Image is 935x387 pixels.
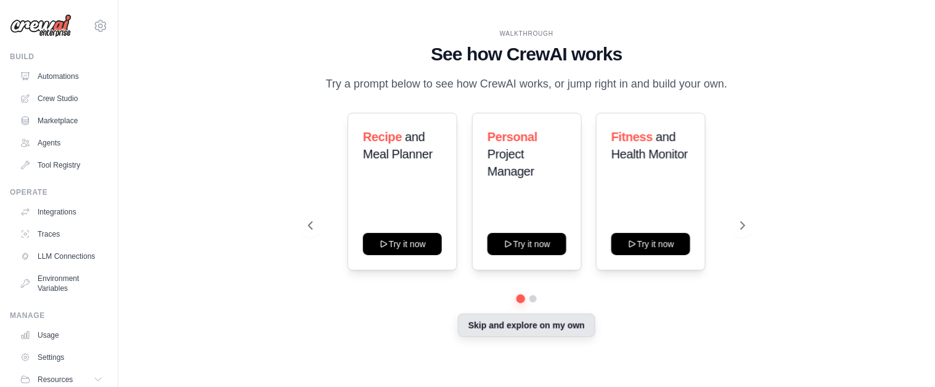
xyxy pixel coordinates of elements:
a: Tool Registry [15,155,108,175]
img: Logo [10,14,71,38]
a: Environment Variables [15,269,108,298]
a: Marketplace [15,111,108,131]
button: Skip and explore on my own [458,314,595,337]
h1: See how CrewAI works [308,43,745,65]
span: Fitness [611,130,653,144]
a: Crew Studio [15,89,108,108]
button: Try it now [611,233,690,255]
button: Try it now [363,233,442,255]
span: Personal [488,130,537,144]
div: Widget de chat [873,328,935,387]
div: Operate [10,187,108,197]
a: Agents [15,133,108,153]
a: Integrations [15,202,108,222]
div: Manage [10,311,108,320]
a: Automations [15,67,108,86]
iframe: Chat Widget [873,328,935,387]
a: Traces [15,224,108,244]
a: LLM Connections [15,246,108,266]
button: Try it now [488,233,566,255]
a: Settings [15,348,108,367]
a: Usage [15,325,108,345]
div: WALKTHROUGH [308,29,745,38]
span: Resources [38,375,73,385]
p: Try a prompt below to see how CrewAI works, or jump right in and build your own. [320,75,734,93]
div: Build [10,52,108,62]
span: Recipe [363,130,402,144]
span: Project Manager [488,147,534,178]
